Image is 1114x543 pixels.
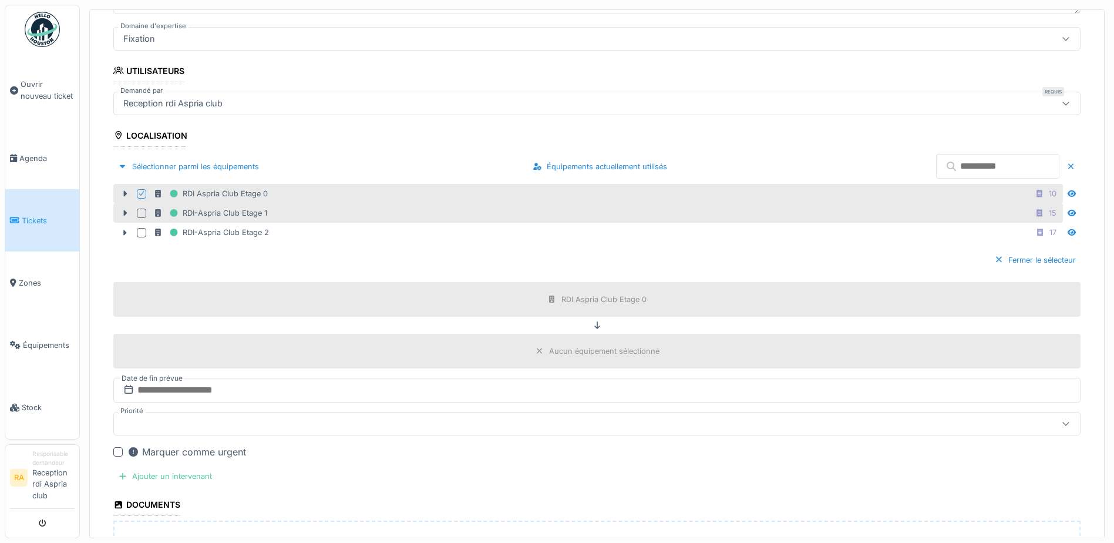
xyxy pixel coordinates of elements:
[153,206,267,220] div: RDI-Aspria Club Etage 1
[5,189,79,252] a: Tickets
[5,127,79,189] a: Agenda
[5,314,79,376] a: Équipements
[153,225,269,240] div: RDI-Aspria Club Etage 2
[118,21,189,31] label: Domaine d'expertise
[1049,207,1056,219] div: 15
[32,450,75,468] div: Responsable demandeur
[1042,87,1064,96] div: Requis
[19,277,75,289] span: Zones
[5,377,79,439] a: Stock
[19,153,75,164] span: Agenda
[549,346,659,357] div: Aucun équipement sélectionné
[25,12,60,47] img: Badge_color-CXgf-gQk.svg
[1049,188,1056,199] div: 10
[113,159,264,175] div: Sélectionner parmi les équipements
[113,468,217,484] div: Ajouter un intervenant
[127,445,246,459] div: Marquer comme urgent
[10,469,28,487] li: RA
[561,294,647,305] div: RDI Aspria Club Etage 0
[119,97,227,110] div: Reception rdi Aspria club
[990,252,1081,268] div: Fermer le sélecteur
[118,406,146,416] label: Priorité
[22,402,75,413] span: Stock
[21,79,75,101] span: Ouvrir nouveau ticket
[1049,227,1056,238] div: 17
[113,127,187,147] div: Localisation
[32,450,75,506] li: Reception rdi Aspria club
[119,32,160,45] div: Fixation
[528,159,672,175] div: Équipements actuellement utilisés
[113,496,180,516] div: Documents
[120,372,184,385] label: Date de fin prévue
[10,450,75,509] a: RA Responsable demandeurReception rdi Aspria club
[118,86,165,96] label: Demandé par
[153,186,268,201] div: RDI Aspria Club Etage 0
[23,340,75,351] span: Équipements
[113,62,184,82] div: Utilisateurs
[22,215,75,226] span: Tickets
[5,252,79,314] a: Zones
[5,53,79,127] a: Ouvrir nouveau ticket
